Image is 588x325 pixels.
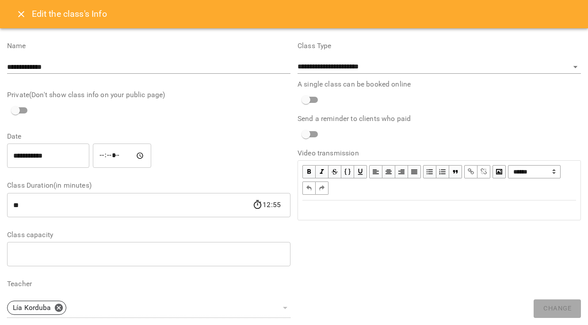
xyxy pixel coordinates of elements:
[316,165,328,178] button: Italic
[11,4,32,25] button: Close
[423,165,436,178] button: UL
[382,165,395,178] button: Align Center
[7,91,290,98] label: Private(Don't show class info on your public page)
[7,231,290,238] label: Class capacity
[7,280,290,287] label: Teacher
[32,7,107,21] h6: Edit the class's Info
[464,165,477,178] button: Link
[493,165,506,178] button: Image
[449,165,462,178] button: Blockquote
[341,165,354,178] button: Monospace
[298,201,580,219] div: Edit text
[298,115,581,122] label: Send a reminder to clients who paid
[302,181,316,195] button: Undo
[395,165,408,178] button: Align Right
[316,181,328,195] button: Redo
[369,165,382,178] button: Align Left
[477,165,490,178] button: Remove Link
[13,302,51,313] p: Lía Korduba
[7,133,290,140] label: Date
[508,165,561,178] span: Normal
[298,81,581,88] label: A single class can be booked online
[408,165,421,178] button: Align Justify
[7,298,290,318] div: Lía Korduba
[7,301,66,315] div: Lía Korduba
[436,165,449,178] button: OL
[354,165,367,178] button: Underline
[7,182,290,189] label: Class Duration(in minutes)
[302,165,316,178] button: Bold
[7,42,290,49] label: Name
[298,42,581,49] label: Class Type
[328,165,341,178] button: Strikethrough
[298,150,581,157] label: Video transmission
[508,165,561,178] select: Block type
